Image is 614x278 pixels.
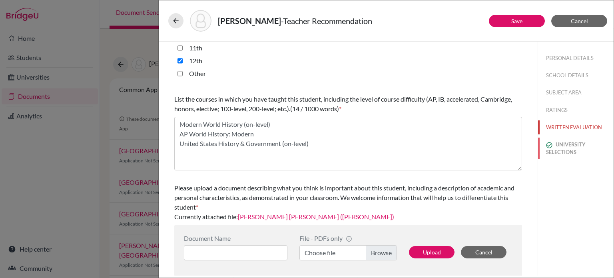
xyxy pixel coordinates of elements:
[238,213,394,220] a: [PERSON_NAME] [PERSON_NAME] ([PERSON_NAME])
[546,142,552,148] img: check_circle_outline-e4d4ac0f8e9136db5ab2.svg
[189,43,202,53] label: 11th
[538,51,614,65] button: PERSONAL DETAILS
[538,103,614,117] button: RATINGS
[174,95,512,112] span: List the courses in which you have taught this student, including the level of course difficulty ...
[538,120,614,134] button: WRITTEN EVALUATION
[184,234,287,242] div: Document Name
[299,234,397,242] div: File - PDFs only
[299,245,397,260] label: Choose file
[174,180,522,225] div: Currently attached file:
[174,184,514,211] span: Please upload a document describing what you think is important about this student, including a d...
[189,56,202,66] label: 12th
[281,16,372,26] span: - Teacher Recommendation
[538,138,614,159] button: UNIVERSITY SELECTIONS
[189,69,206,78] label: Other
[174,117,522,170] textarea: Modern World History (on-level) AP World History: Modern United States History & Government (on-l...
[346,236,352,242] span: info
[538,68,614,82] button: SCHOOL DETAILS
[218,16,281,26] strong: [PERSON_NAME]
[290,105,339,112] span: (14 / 1000 words)
[409,246,455,258] button: Upload
[538,86,614,100] button: SUBJECT AREA
[461,246,506,258] button: Cancel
